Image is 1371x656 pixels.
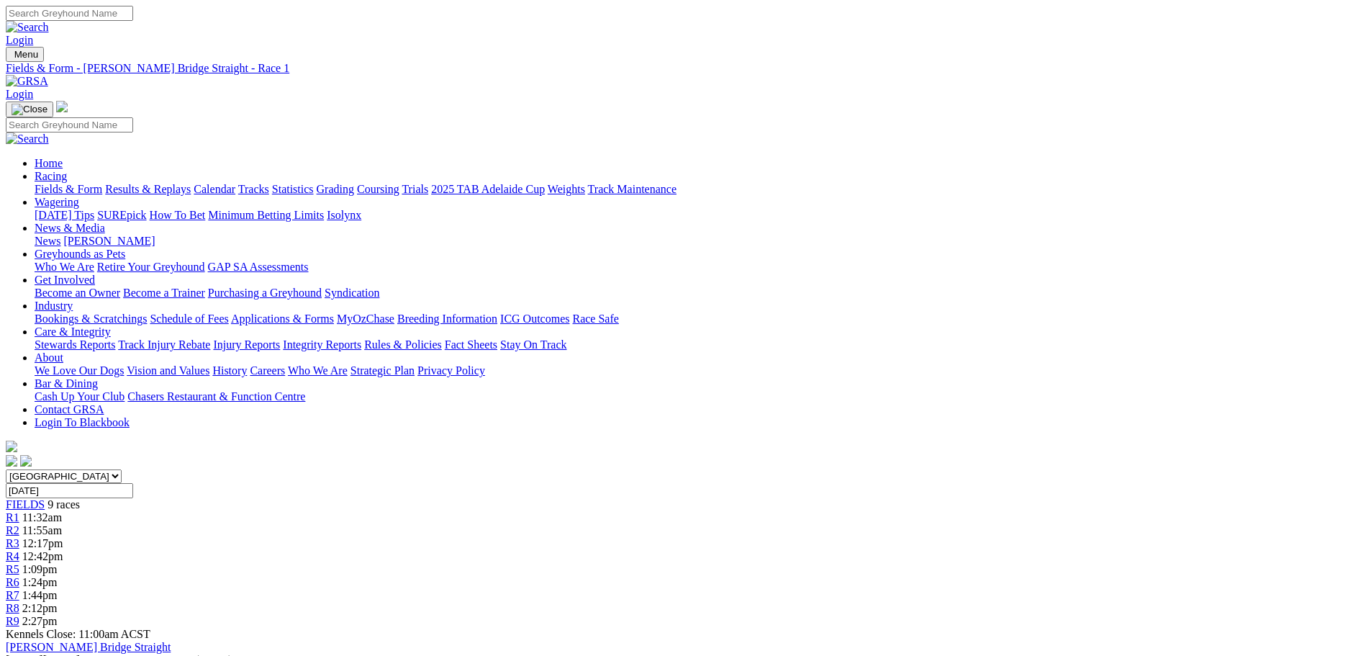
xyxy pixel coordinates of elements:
a: Statistics [272,183,314,195]
a: GAP SA Assessments [208,261,309,273]
a: Industry [35,300,73,312]
a: Schedule of Fees [150,313,228,325]
a: Isolynx [327,209,361,221]
a: Who We Are [35,261,94,273]
a: Coursing [357,183,399,195]
a: Privacy Policy [417,364,485,377]
a: Breeding Information [397,313,497,325]
a: Cash Up Your Club [35,390,125,403]
a: Track Injury Rebate [118,338,210,351]
a: Care & Integrity [35,325,111,338]
a: [PERSON_NAME] [63,235,155,247]
a: Who We Are [288,364,348,377]
span: 9 races [47,498,80,511]
a: Syndication [325,287,379,299]
img: logo-grsa-white.png [56,101,68,112]
a: How To Bet [150,209,206,221]
input: Search [6,117,133,132]
a: Become an Owner [35,287,120,299]
div: Greyhounds as Pets [35,261,1365,274]
div: Wagering [35,209,1365,222]
a: Vision and Values [127,364,209,377]
a: R8 [6,602,19,614]
span: R9 [6,615,19,627]
a: R1 [6,511,19,524]
div: Get Involved [35,287,1365,300]
a: Become a Trainer [123,287,205,299]
a: Get Involved [35,274,95,286]
span: Menu [14,49,38,60]
a: Injury Reports [213,338,280,351]
a: Login To Blackbook [35,416,130,428]
a: Rules & Policies [364,338,442,351]
a: Results & Replays [105,183,191,195]
a: About [35,351,63,364]
span: 1:24pm [22,576,58,588]
a: Careers [250,364,285,377]
a: Contact GRSA [35,403,104,415]
div: News & Media [35,235,1365,248]
img: GRSA [6,75,48,88]
div: Racing [35,183,1365,196]
a: [DATE] Tips [35,209,94,221]
a: R3 [6,537,19,549]
img: Close [12,104,47,115]
img: twitter.svg [20,455,32,467]
a: Fact Sheets [445,338,497,351]
a: Trials [402,183,428,195]
img: facebook.svg [6,455,17,467]
img: logo-grsa-white.png [6,441,17,452]
a: Login [6,88,33,100]
a: Race Safe [572,313,618,325]
a: Home [35,157,63,169]
span: 2:27pm [22,615,58,627]
a: SUREpick [97,209,146,221]
a: Strategic Plan [350,364,415,377]
span: 11:32am [22,511,62,524]
a: Applications & Forms [231,313,334,325]
span: 2:12pm [22,602,58,614]
a: News [35,235,60,247]
a: Fields & Form [35,183,102,195]
button: Toggle navigation [6,102,53,117]
a: 2025 TAB Adelaide Cup [431,183,545,195]
a: Minimum Betting Limits [208,209,324,221]
img: Search [6,21,49,34]
a: Stewards Reports [35,338,115,351]
a: Purchasing a Greyhound [208,287,322,299]
a: FIELDS [6,498,45,511]
span: 1:44pm [22,589,58,601]
a: Grading [317,183,354,195]
a: Wagering [35,196,79,208]
span: 12:42pm [22,550,63,562]
a: MyOzChase [337,313,394,325]
a: Fields & Form - [PERSON_NAME] Bridge Straight - Race 1 [6,62,1365,75]
a: Racing [35,170,67,182]
input: Select date [6,483,133,498]
a: R2 [6,524,19,536]
a: Tracks [238,183,269,195]
img: Search [6,132,49,145]
div: Industry [35,313,1365,325]
input: Search [6,6,133,21]
span: R5 [6,563,19,575]
a: Greyhounds as Pets [35,248,125,260]
a: R4 [6,550,19,562]
a: R6 [6,576,19,588]
span: R7 [6,589,19,601]
a: News & Media [35,222,105,234]
a: Track Maintenance [588,183,677,195]
a: History [212,364,247,377]
span: 11:55am [22,524,62,536]
span: 1:09pm [22,563,58,575]
div: About [35,364,1365,377]
a: Bar & Dining [35,377,98,390]
div: Care & Integrity [35,338,1365,351]
a: Bookings & Scratchings [35,313,147,325]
